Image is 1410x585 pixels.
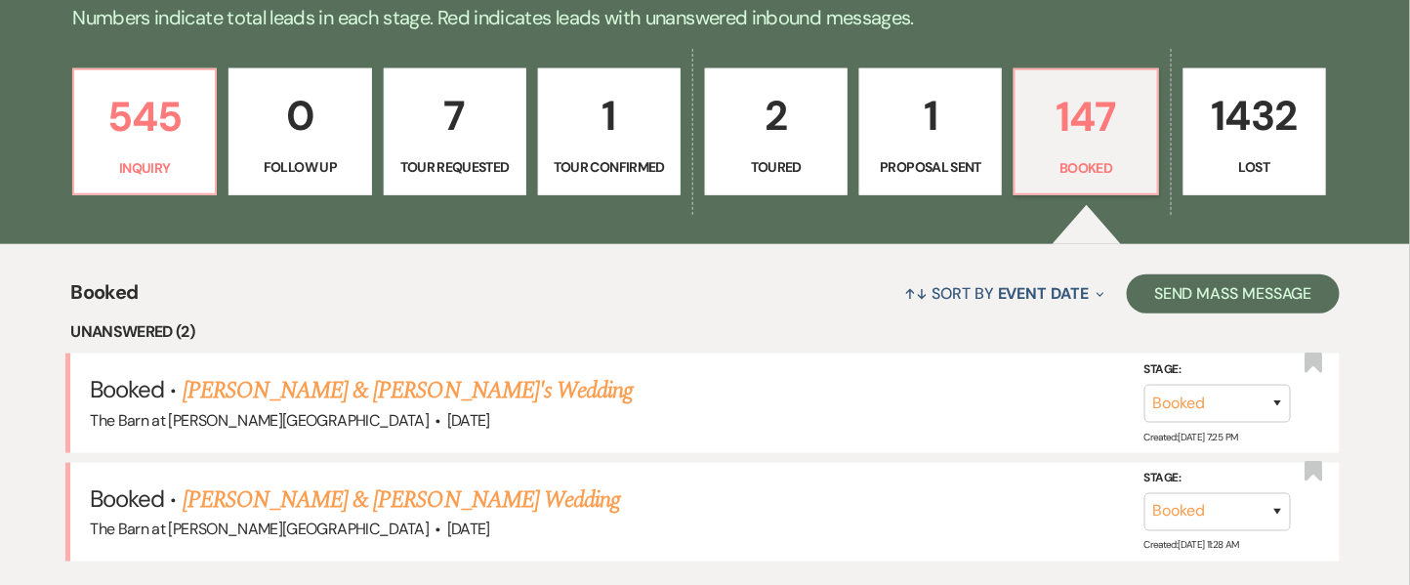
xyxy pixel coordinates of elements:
a: 1Proposal Sent [859,68,1002,195]
p: 147 [1027,84,1144,149]
a: 0Follow Up [228,68,371,195]
a: 1Tour Confirmed [538,68,681,195]
span: Booked [90,483,164,514]
p: 1 [872,83,989,148]
span: [DATE] [447,519,490,539]
p: Numbers indicate total leads in each stage. Red indicates leads with unanswered inbound messages. [2,2,1408,33]
a: [PERSON_NAME] & [PERSON_NAME]'s Wedding [183,373,634,408]
button: Send Mass Message [1127,274,1340,313]
span: Event Date [998,283,1089,304]
span: Created: [DATE] 7:25 PM [1144,430,1238,442]
p: 2 [718,83,835,148]
p: 545 [86,84,203,149]
a: 147Booked [1014,68,1158,195]
a: 1432Lost [1183,68,1326,195]
a: [PERSON_NAME] & [PERSON_NAME] Wedding [183,482,620,518]
button: Sort By Event Date [897,268,1112,319]
p: Tour Requested [396,156,514,178]
p: 1 [551,83,668,148]
span: ↑↓ [905,283,929,304]
a: 2Toured [705,68,848,195]
span: Booked [90,374,164,404]
span: [DATE] [447,410,490,431]
span: The Barn at [PERSON_NAME][GEOGRAPHIC_DATA] [90,519,429,539]
label: Stage: [1144,468,1291,489]
p: Booked [1027,157,1144,179]
p: 0 [241,83,358,148]
li: Unanswered (2) [70,319,1340,345]
a: 7Tour Requested [384,68,526,195]
p: Tour Confirmed [551,156,668,178]
span: The Barn at [PERSON_NAME][GEOGRAPHIC_DATA] [90,410,429,431]
p: 7 [396,83,514,148]
label: Stage: [1144,359,1291,381]
p: 1432 [1196,83,1313,148]
p: Inquiry [86,157,203,179]
span: Booked [70,277,138,319]
p: Follow Up [241,156,358,178]
p: Toured [718,156,835,178]
p: Lost [1196,156,1313,178]
a: 545Inquiry [72,68,217,195]
p: Proposal Sent [872,156,989,178]
span: Created: [DATE] 11:28 AM [1144,539,1239,552]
